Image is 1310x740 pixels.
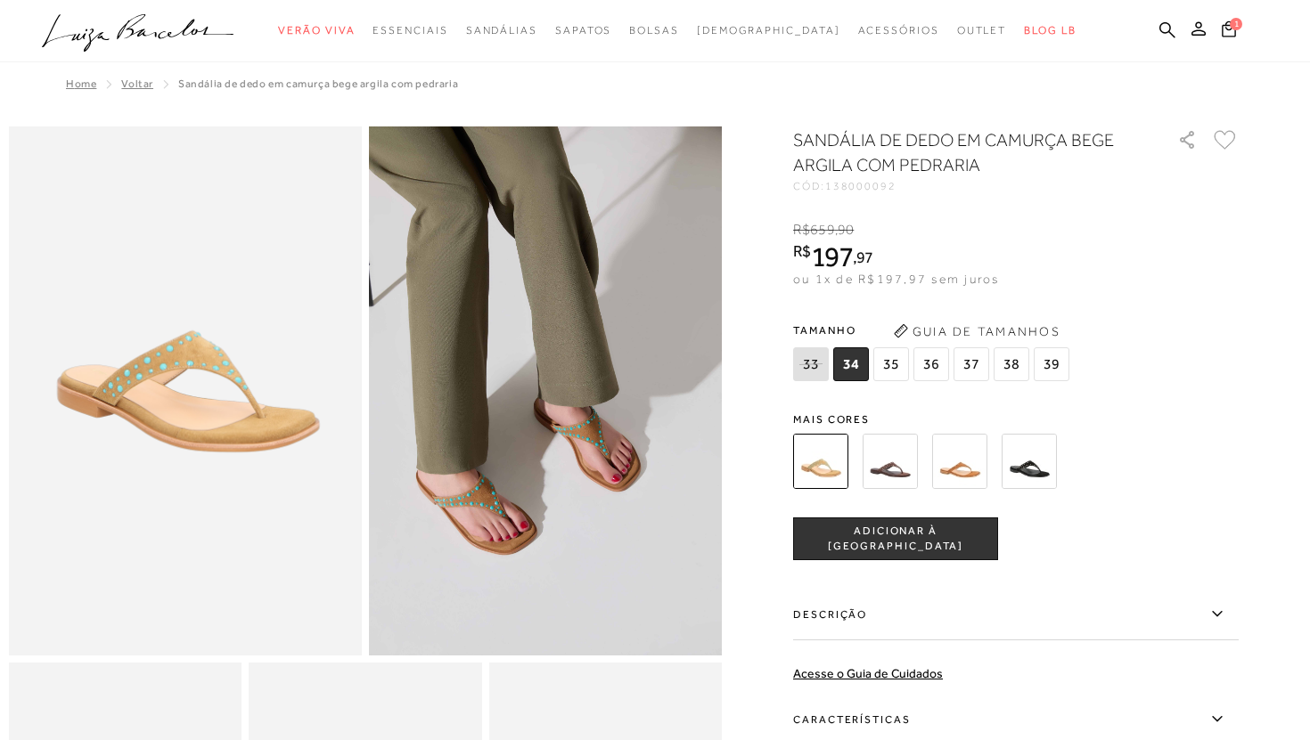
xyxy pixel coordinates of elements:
a: categoryNavScreenReaderText [629,14,679,47]
a: Voltar [121,77,153,90]
span: Mais cores [793,414,1239,425]
span: 34 [833,347,869,381]
img: image [9,126,362,655]
i: R$ [793,222,810,238]
span: Bolsas [629,24,679,37]
span: Outlet [957,24,1007,37]
button: Guia de Tamanhos [888,317,1066,346]
span: 1 [1230,18,1242,30]
i: , [853,249,873,265]
a: Home [66,77,96,90]
span: 37 [954,347,989,381]
span: 197 [811,240,853,272]
span: SANDÁLIA DE DEDO EM CAMURÇA BEGE ARGILA COM PEDRARIA [178,77,458,90]
span: 36 [913,347,949,381]
a: categoryNavScreenReaderText [278,14,355,47]
label: Descrição [793,589,1239,640]
span: Verão Viva [278,24,355,37]
span: Sapatos [555,24,611,37]
a: BLOG LB [1024,14,1076,47]
span: ADICIONAR À [GEOGRAPHIC_DATA] [794,524,997,555]
a: categoryNavScreenReaderText [957,14,1007,47]
img: SANDÁLIA DE DEDO EM CAMURÇA CAFÉ COM PEDRARIA [863,434,918,489]
a: Acesse o Guia de Cuidados [793,666,943,680]
div: CÓD: [793,181,1150,191]
img: SANDÁLIA DE DEDO EM CAMURÇA PRETA COM PEDRARIA [1002,434,1057,489]
h1: SANDÁLIA DE DEDO EM CAMURÇA BEGE ARGILA COM PEDRARIA [793,127,1127,177]
span: [DEMOGRAPHIC_DATA] [697,24,840,37]
i: R$ [793,243,811,259]
button: 1 [1216,20,1241,44]
span: 35 [873,347,909,381]
span: BLOG LB [1024,24,1076,37]
button: ADICIONAR À [GEOGRAPHIC_DATA] [793,517,998,560]
span: 97 [856,248,873,266]
span: 38 [994,347,1029,381]
span: 659 [810,222,834,238]
span: Tamanho [793,317,1074,344]
span: 138000092 [825,180,897,192]
span: ou 1x de R$197,97 sem juros [793,272,999,286]
span: 33 [793,347,829,381]
a: categoryNavScreenReaderText [466,14,537,47]
img: SANDÁLIA DE DEDO EM CAMURÇA BEGE ARGILA COM PEDRARIA [793,434,848,489]
a: categoryNavScreenReaderText [373,14,447,47]
a: categoryNavScreenReaderText [555,14,611,47]
img: image [369,126,722,655]
span: 90 [838,222,854,238]
a: noSubCategoriesText [697,14,840,47]
span: Essenciais [373,24,447,37]
a: categoryNavScreenReaderText [858,14,939,47]
span: 39 [1034,347,1069,381]
span: Acessórios [858,24,939,37]
img: SANDÁLIA DE DEDO EM CAMURÇA CARAMELO COM PEDRARIA [932,434,987,489]
i: , [835,222,855,238]
span: Sandálias [466,24,537,37]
